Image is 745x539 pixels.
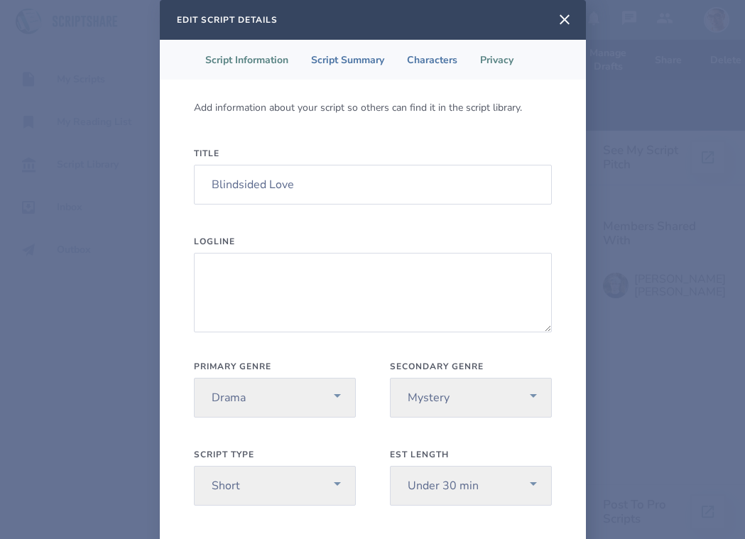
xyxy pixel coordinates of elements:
[396,40,469,80] li: Characters
[390,361,552,372] label: Secondary Genre
[194,236,552,247] label: Logline
[194,449,356,460] label: Script Type
[194,361,356,372] label: Primary Genre
[300,40,396,80] li: Script Summary
[390,449,552,460] label: Est Length
[194,40,300,80] li: Script Information
[194,148,552,159] label: Title
[177,14,278,26] h2: Edit Script Details
[469,40,525,80] li: Privacy
[194,102,522,114] p: Add information about your script so others can find it in the script library.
